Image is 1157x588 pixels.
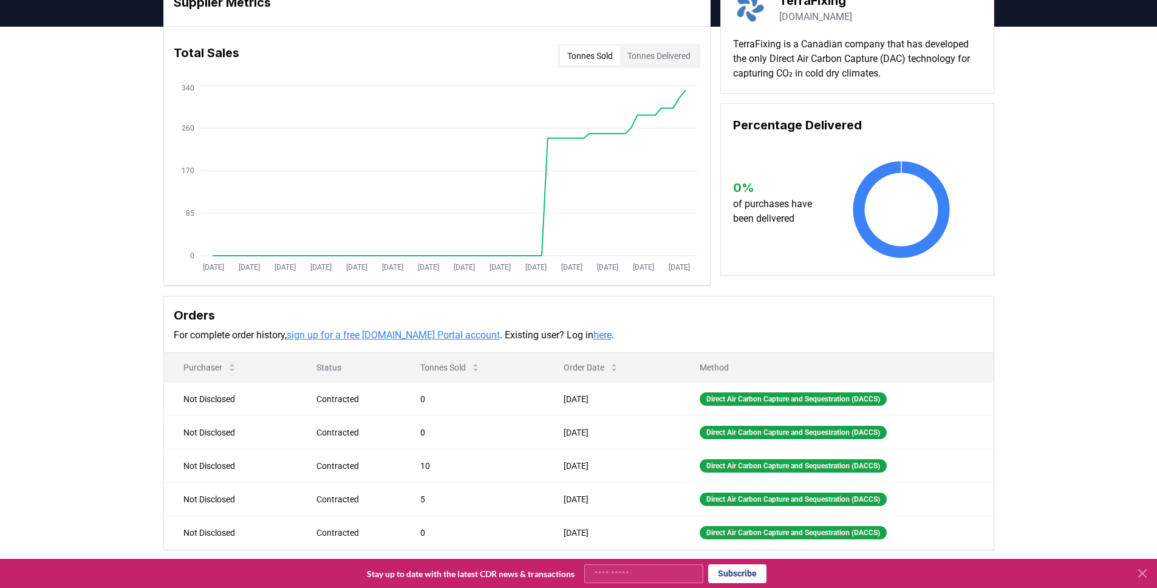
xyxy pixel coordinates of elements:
td: 5 [401,482,544,516]
button: Order Date [554,355,629,380]
tspan: 0 [190,251,194,260]
p: TerraFixing is a Canadian company that has developed the only Direct Air Carbon Capture (DAC) tec... [733,37,981,81]
td: 0 [401,516,544,549]
tspan: [DATE] [310,263,331,272]
button: Purchaser [174,355,247,380]
a: here [593,329,612,341]
h3: Orders [174,306,984,324]
tspan: [DATE] [346,263,367,272]
div: Direct Air Carbon Capture and Sequestration (DACCS) [700,493,887,506]
td: 0 [401,382,544,415]
tspan: [DATE] [489,263,510,272]
tspan: [DATE] [238,263,259,272]
a: sign up for a free [DOMAIN_NAME] Portal account [287,329,500,341]
tspan: [DATE] [668,263,689,272]
p: Status [307,361,391,374]
tspan: [DATE] [561,263,582,272]
td: Not Disclosed [164,516,298,549]
h3: Percentage Delivered [733,116,981,134]
td: [DATE] [544,482,680,516]
div: Direct Air Carbon Capture and Sequestration (DACCS) [700,526,887,539]
td: 0 [401,415,544,449]
td: [DATE] [544,516,680,549]
button: Tonnes Sold [411,355,490,380]
tspan: [DATE] [632,263,654,272]
tspan: [DATE] [417,263,439,272]
p: Method [690,361,983,374]
h3: 0 % [733,179,824,197]
td: [DATE] [544,449,680,482]
div: Contracted [316,527,391,539]
div: Direct Air Carbon Capture and Sequestration (DACCS) [700,459,887,473]
div: Contracted [316,426,391,439]
div: Direct Air Carbon Capture and Sequestration (DACCS) [700,392,887,406]
tspan: [DATE] [274,263,295,272]
td: 10 [401,449,544,482]
a: [DOMAIN_NAME] [779,10,852,24]
div: Contracted [316,393,391,405]
div: Contracted [316,460,391,472]
tspan: [DATE] [453,263,474,272]
tspan: [DATE] [525,263,546,272]
tspan: 340 [182,84,194,92]
tspan: 260 [182,124,194,132]
p: of purchases have been delivered [733,197,824,226]
div: Direct Air Carbon Capture and Sequestration (DACCS) [700,426,887,439]
td: [DATE] [544,382,680,415]
td: Not Disclosed [164,415,298,449]
td: Not Disclosed [164,382,298,415]
button: Tonnes Sold [560,46,620,66]
tspan: 170 [182,166,194,175]
td: [DATE] [544,415,680,449]
h3: Total Sales [174,44,239,68]
tspan: [DATE] [596,263,618,272]
p: For complete order history, . Existing user? Log in . [174,328,984,343]
td: Not Disclosed [164,449,298,482]
div: Contracted [316,493,391,505]
td: Not Disclosed [164,482,298,516]
button: Tonnes Delivered [620,46,698,66]
tspan: [DATE] [381,263,403,272]
tspan: 85 [186,209,194,217]
tspan: [DATE] [202,263,224,272]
